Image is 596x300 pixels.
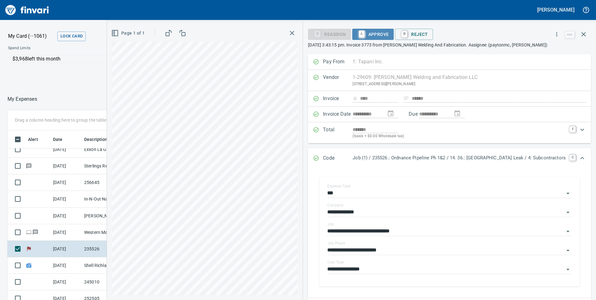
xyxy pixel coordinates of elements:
p: Drag a column heading here to group the table [15,117,106,123]
td: [DATE] [50,224,82,241]
span: Flagged [26,246,32,250]
span: Reject [400,29,428,40]
span: Page 1 of 1 [113,29,145,37]
a: C [570,154,576,161]
td: 235526 [82,241,138,257]
span: Has messages [26,164,32,168]
a: T [570,126,576,132]
a: R [401,31,407,37]
div: Expand [308,148,591,169]
label: Company [327,203,344,207]
button: Page 1 of 1 [110,27,147,39]
p: Total [323,126,353,139]
nav: breadcrumb [7,95,37,103]
td: 245010 [82,274,138,290]
td: Exxon La Grande Eat & [GEOGRAPHIC_DATA] OR [82,141,138,158]
td: Sterlings Restaurant - [GEOGRAPHIC_DATA] [GEOGRAPHIC_DATA] [82,158,138,174]
a: A [359,31,365,37]
button: More [550,27,564,41]
p: My Expenses [7,95,37,103]
span: Alert [28,136,38,143]
span: Close invoice [564,27,591,42]
label: Cost Type [327,260,344,264]
span: Has messages [32,230,39,234]
button: [PERSON_NAME] [536,5,576,15]
td: 256645 [82,174,138,191]
p: Job (1) / 235526.: Ordnance Pipeline Ph 1&2 / 14. 36.: [GEOGRAPHIC_DATA] Leak / 4: Subcontractors [353,154,566,162]
span: Alert [28,136,46,143]
span: Date [53,136,71,143]
label: Job Phase [327,241,345,245]
button: RReject [395,29,433,40]
td: [PERSON_NAME] Mexican Food Nampa ID [82,208,138,224]
label: Expense Type [327,184,350,188]
img: Finvari [4,2,50,17]
td: Shell Richland WA [82,257,138,274]
td: [DATE] [50,241,82,257]
span: Description [84,136,116,143]
p: Online allowed [3,63,212,69]
button: Open [564,189,572,198]
td: Western Materials - Pa Pasco [GEOGRAPHIC_DATA] [82,224,138,241]
button: Open [564,227,572,236]
td: [DATE] [50,274,82,290]
td: [DATE] [50,141,82,158]
a: esc [565,31,574,38]
span: Date [53,136,63,143]
h5: [PERSON_NAME] [537,7,574,13]
div: Reassign [308,31,351,36]
td: In-N-Out Nampa Nampa ID [82,191,138,207]
p: $3,968 left this month [12,55,208,63]
span: Spend Limits [8,45,121,51]
td: [DATE] [50,257,82,274]
span: Lock Card [60,33,83,40]
p: Code [323,154,353,162]
td: [DATE] [50,174,82,191]
td: [DATE] [50,208,82,224]
span: Online transaction [26,230,32,234]
span: Description [84,136,108,143]
p: (basis + $0.00 Wholesale tax) [353,133,566,139]
span: Approve [357,29,389,40]
td: [DATE] [50,191,82,207]
span: Receipt Still Uploading [26,263,32,267]
label: Job [327,222,334,226]
td: [DATE] [50,158,82,174]
button: Open [564,208,572,217]
p: My Card (···1061) [8,32,55,40]
button: Open [564,246,572,255]
div: Expand [308,122,591,143]
p: [DATE] 3:43:15 pm. Invoice 3773 from [PERSON_NAME] Welding And Fabrication. Assignee: (paytonmc, ... [308,42,591,48]
button: AApprove [352,29,394,40]
button: Open [564,265,572,274]
button: Lock Card [57,31,86,41]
